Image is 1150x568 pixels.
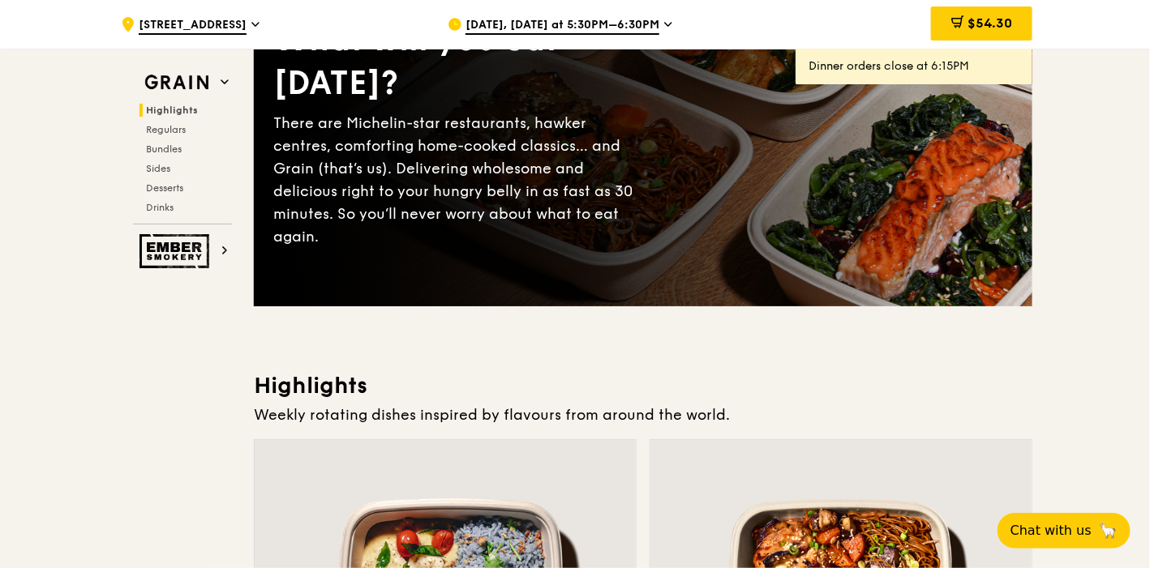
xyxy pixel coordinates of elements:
img: Grain web logo [139,68,214,97]
span: Chat with us [1011,521,1092,540]
span: Sides [146,163,170,174]
span: 🦙 [1098,521,1118,540]
span: Drinks [146,202,174,213]
span: Desserts [146,182,183,194]
h3: Highlights [254,371,1032,400]
span: $54.30 [968,15,1012,31]
div: What will you eat [DATE]? [273,18,643,105]
span: [DATE], [DATE] at 5:30PM–6:30PM [466,17,659,35]
button: Chat with us🦙 [998,513,1131,549]
div: Weekly rotating dishes inspired by flavours from around the world. [254,404,1032,426]
span: Highlights [146,105,198,116]
img: Ember Smokery web logo [139,234,214,268]
span: Regulars [146,124,186,135]
div: There are Michelin-star restaurants, hawker centres, comforting home-cooked classics… and Grain (... [273,112,643,248]
span: [STREET_ADDRESS] [139,17,247,35]
span: Bundles [146,143,182,155]
div: Dinner orders close at 6:15PM [809,58,1019,75]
